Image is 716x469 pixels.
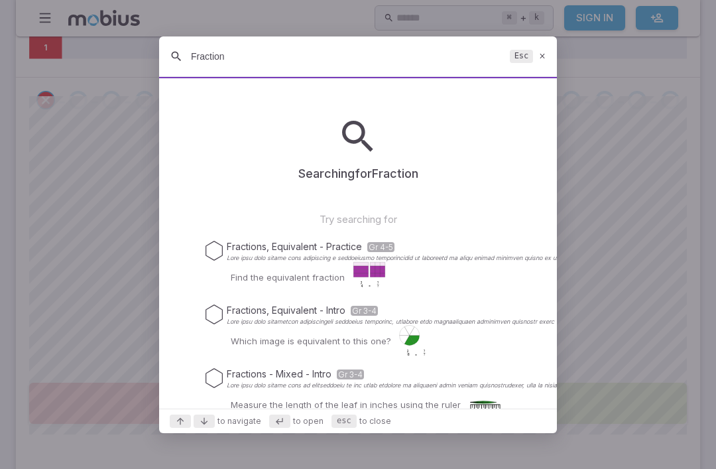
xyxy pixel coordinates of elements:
[407,354,410,357] text: 6
[367,242,394,252] span: Gr 4-5
[159,78,557,408] div: Suggestions
[217,415,261,427] span: to navigate
[424,350,425,354] text: ?
[231,398,461,411] p: Measure the length of the leaf in inches using the ruler
[415,353,417,356] text: =
[320,212,397,227] p: Try searching for
[424,354,425,357] text: ?
[298,165,418,183] p: Searching for Fraction
[337,369,364,379] span: Gr 3-4
[351,306,378,316] span: Gr 3-4
[231,334,391,348] p: Which image is equivalent to this one?
[377,281,379,285] text: ?
[510,50,532,63] kbd: Esc
[360,281,363,285] text: 3
[377,285,379,288] text: ?
[361,285,363,288] text: 4
[359,415,391,427] span: to close
[331,415,357,428] kbd: esc
[407,350,409,354] text: 2
[369,284,371,287] text: =
[231,271,345,284] p: Find the equivalent fraction
[293,415,324,427] span: to open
